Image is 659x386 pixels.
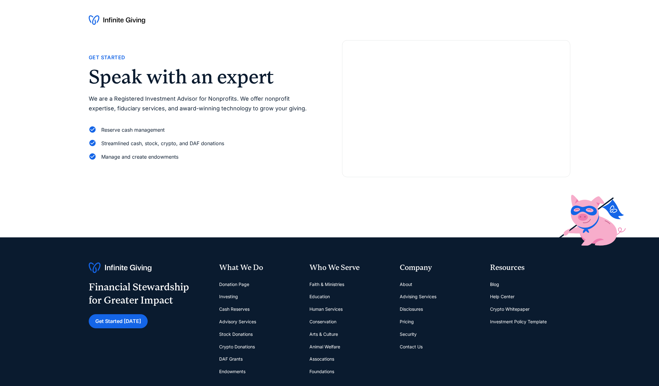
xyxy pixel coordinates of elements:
[219,315,256,328] a: Advisory Services
[490,262,570,273] div: Resources
[309,341,340,353] a: Animal Welfare
[219,353,243,365] a: DAF Grants
[400,303,423,315] a: Disclosures
[219,341,255,353] a: Crypto Donations
[89,94,317,113] p: We are a Registered Investment Advisor for Nonprofits. We offer nonprofit expertise, fiduciary se...
[490,278,499,291] a: Blog
[219,365,245,378] a: Endowments
[101,153,178,161] div: Manage and create endowments
[101,126,165,134] div: Reserve cash management
[490,315,547,328] a: Investment Policy Template
[400,278,412,291] a: About
[400,341,423,353] a: Contact Us
[219,290,238,303] a: Investing
[352,61,560,167] iframe: Form 0
[219,328,253,341] a: Stock Donations
[89,281,189,307] div: Financial Stewardship for Greater Impact
[89,67,317,87] h2: Speak with an expert
[490,290,514,303] a: Help Center
[89,53,125,62] div: Get Started
[309,353,334,365] a: Assocations
[89,314,148,328] a: Get Started [DATE]
[101,139,224,148] div: Streamlined cash, stock, crypto, and DAF donations
[309,290,330,303] a: Education
[490,303,530,315] a: Crypto Whitepaper
[219,262,299,273] div: What We Do
[400,262,480,273] div: Company
[309,328,338,341] a: Arts & Culture
[309,365,334,378] a: Foundations
[309,303,343,315] a: Human Services
[400,290,436,303] a: Advising Services
[219,278,249,291] a: Donation Page
[219,303,250,315] a: Cash Reserves
[309,278,344,291] a: Faith & Ministries
[400,328,417,341] a: Security
[309,262,390,273] div: Who We Serve
[309,315,336,328] a: Conservation
[400,315,414,328] a: Pricing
